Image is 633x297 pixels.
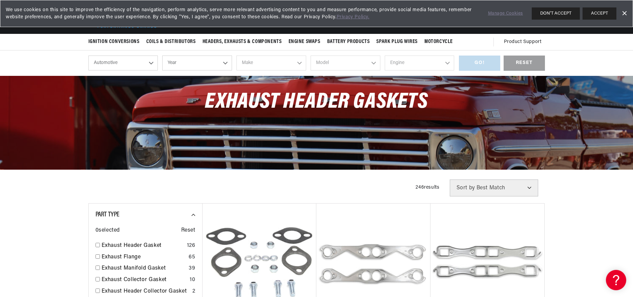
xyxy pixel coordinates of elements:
div: 2 [192,287,195,296]
span: We use cookies on this site to improve the efficiency of the navigation, perform analytics, serve... [6,6,479,21]
button: ACCEPT [583,7,616,20]
a: Exhaust Header Collector Gasket [102,287,190,296]
summary: Product Support [504,34,545,50]
span: Part Type [96,211,120,218]
a: Exhaust Flange [102,253,186,262]
select: Sort by [450,179,538,196]
span: Engine Swaps [289,38,320,45]
span: 246 results [416,185,439,190]
div: 65 [189,253,195,262]
select: Ride Type [88,56,158,70]
span: Ignition Conversions [88,38,140,45]
a: Manage Cookies [488,10,523,17]
select: Engine [385,56,455,70]
span: Coils & Distributors [146,38,196,45]
span: Motorcycle [424,38,453,45]
div: RESET [504,56,545,71]
span: Exhaust Header Gaskets [205,91,428,113]
div: 126 [187,241,195,250]
select: Year [162,56,232,70]
a: Dismiss Banner [619,8,629,19]
summary: Battery Products [324,34,373,50]
a: Exhaust Collector Gasket [102,276,187,284]
span: Battery Products [327,38,370,45]
select: Model [311,56,380,70]
span: Sort by [457,185,475,191]
summary: Motorcycle [421,34,456,50]
summary: Coils & Distributors [143,34,199,50]
select: Make [236,56,306,70]
div: 10 [190,276,195,284]
summary: Ignition Conversions [88,34,143,50]
summary: Engine Swaps [285,34,324,50]
summary: Headers, Exhausts & Components [199,34,285,50]
summary: Spark Plug Wires [373,34,421,50]
span: Reset [181,226,195,235]
a: Privacy Policy. [337,15,370,20]
a: Exhaust Header Gasket [102,241,184,250]
span: Spark Plug Wires [376,38,418,45]
div: 39 [189,264,195,273]
span: Headers, Exhausts & Components [203,38,282,45]
span: 0 selected [96,226,120,235]
a: Exhaust Manifold Gasket [102,264,186,273]
span: Product Support [504,38,542,46]
button: DON'T ACCEPT [532,7,580,20]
